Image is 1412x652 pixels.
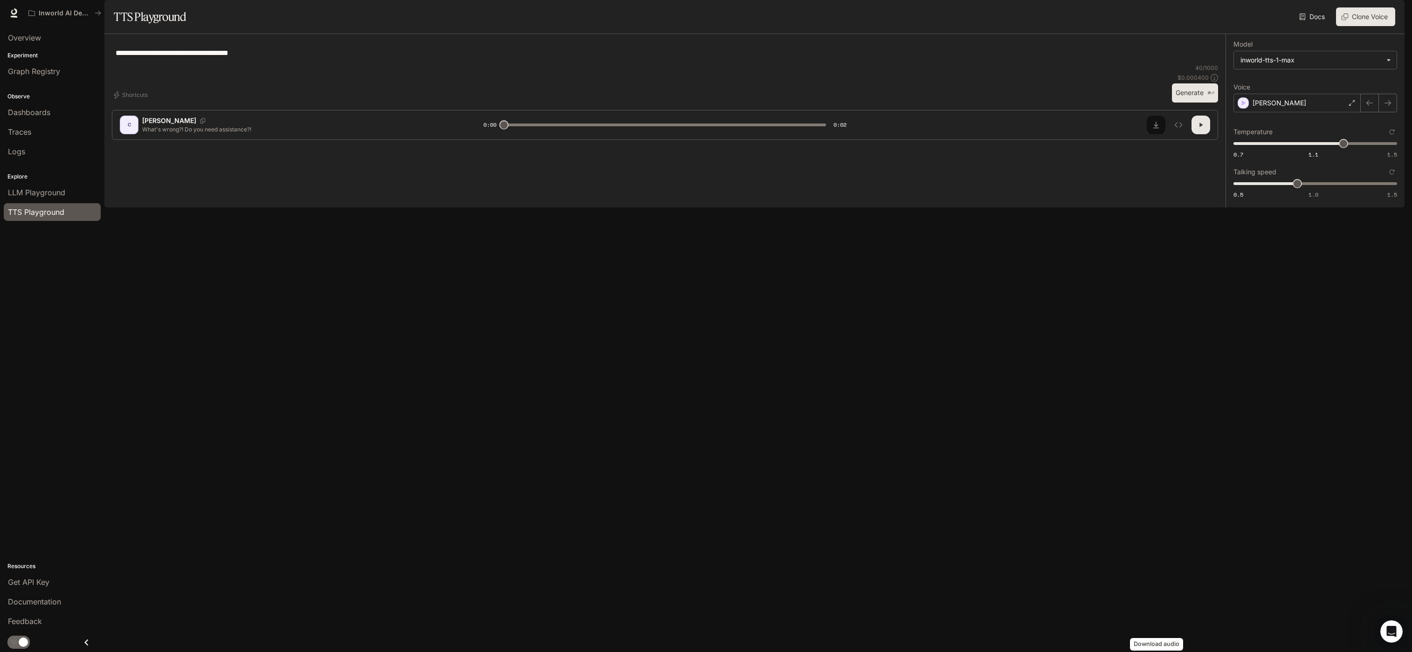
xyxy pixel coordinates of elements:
p: [PERSON_NAME] [1253,98,1306,108]
span: 1.5 [1387,151,1397,158]
p: Voice [1233,84,1250,90]
span: 0:00 [483,120,496,130]
div: inworld-tts-1-max [1234,51,1397,69]
button: All workspaces [24,4,105,22]
p: Inworld AI Demos [39,9,91,17]
div: C [122,117,137,132]
p: What's wrong?! Do you need assistance?! [142,125,461,133]
button: Copy Voice ID [196,118,209,124]
span: 0:02 [833,120,847,130]
span: 1.1 [1309,151,1318,158]
div: Download audio [1130,638,1183,651]
span: 0.5 [1233,191,1243,199]
p: [PERSON_NAME] [142,116,196,125]
button: Reset to default [1387,167,1397,177]
p: Model [1233,41,1253,48]
button: Download audio [1147,116,1165,134]
h1: TTS Playground [114,7,186,26]
span: 1.0 [1309,191,1318,199]
a: Docs [1297,7,1329,26]
button: Shortcuts [112,88,152,103]
div: inworld-tts-1-max [1240,55,1382,65]
button: Generate⌘⏎ [1172,83,1218,103]
p: Talking speed [1233,169,1276,175]
button: Reset to default [1387,127,1397,137]
p: 40 / 1000 [1195,64,1218,72]
p: $ 0.000400 [1178,74,1209,82]
p: ⌘⏎ [1207,90,1214,96]
button: Inspect [1169,116,1188,134]
p: Temperature [1233,129,1273,135]
span: 1.5 [1387,191,1397,199]
span: 0.7 [1233,151,1243,158]
button: Clone Voice [1336,7,1395,26]
iframe: Intercom live chat [1380,620,1403,643]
